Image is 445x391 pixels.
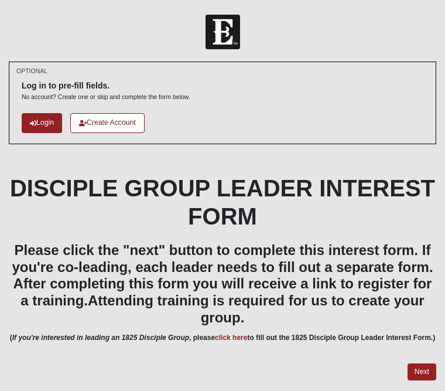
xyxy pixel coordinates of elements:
a: Create Account [70,113,145,132]
small: OPTIONAL [16,67,47,76]
i: If you're interested in leading an 1825 Disciple Group [12,334,189,342]
a: Next [408,363,436,380]
a: Login [22,113,62,132]
a: click here [215,334,247,342]
p: No account? Create one or skip and complete the form below. [22,93,190,101]
h6: Log in to pre-fill fields. [22,81,190,91]
h6: ( , please to fill out the 1825 Disciple Group Leader Interest Form.) [9,334,436,342]
img: Church of Eleven22 Logo [206,15,240,49]
span: Attending training is required for us to create your group. [88,293,425,325]
h3: Please click the "next" button to complete this interest form. If you're co-leading, each leader ... [9,242,436,327]
b: DISCIPLE GROUP LEADER INTEREST FORM [10,175,435,229]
